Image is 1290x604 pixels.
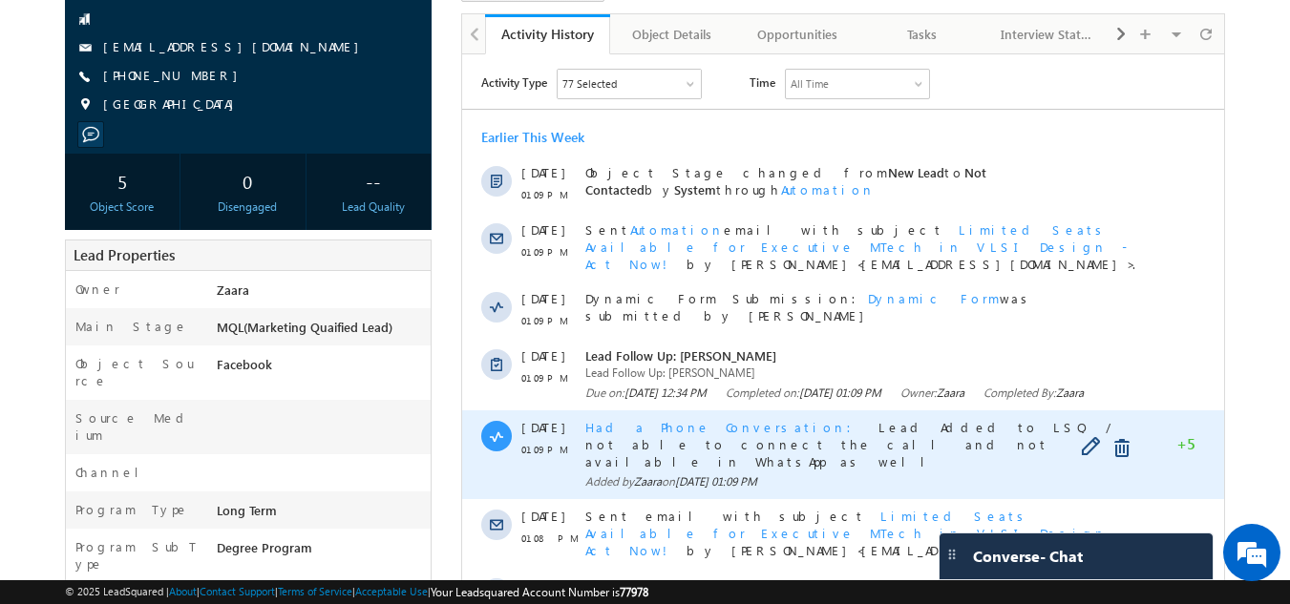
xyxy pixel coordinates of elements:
span: [DATE] [59,110,102,127]
span: 12:33 PM [59,544,116,561]
span: [DATE] [59,236,102,253]
a: About [169,585,197,597]
a: Acceptable Use [355,585,428,597]
div: Lead Quality [320,198,426,216]
div: Interview Status [1001,23,1093,46]
span: [DATE] [59,522,102,539]
span: Lead Added to LSQ / not able to connect the call and not available in WhatsApp as well [123,364,648,415]
span: Limited Seats Available for Executive MTech in VLSI Design - Act Now! [123,167,665,218]
div: 5 [70,163,176,198]
span: Zaara [475,331,502,345]
span: Had a Phone Conversation [123,364,401,381]
span: [DATE] 01:09 PM [337,331,419,345]
span: Converse - Chat [973,548,1083,565]
div: 0 [195,163,301,198]
div: Opportunities [751,23,843,46]
span: [DATE] 01:09 PM [213,420,295,434]
span: [DATE] [59,364,102,382]
div: Facebook [212,355,432,382]
span: 01:09 PM [59,386,116,404]
label: Program Type [75,501,189,518]
span: Dynamic Form Submission: was submitted by [PERSON_NAME] [123,236,681,270]
span: [DATE] [59,167,102,184]
span: Welcome to the Executive MTech in VLSI Design - Your Journey Begins Now! [123,522,669,573]
span: New Lead [426,110,482,126]
div: by [PERSON_NAME]<[EMAIL_ADDRESS][DOMAIN_NAME]>. [123,167,681,219]
span: Sent email with subject [123,522,481,538]
div: Disengaged [195,198,301,216]
a: Delete [652,385,675,404]
div: Object Details [625,23,718,46]
span: 01:09 PM [59,315,116,332]
span: Automation [168,167,262,183]
span: [GEOGRAPHIC_DATA] [103,95,243,115]
textarea: Type your message and hit 'Enter' [25,177,349,452]
div: Chat with us now [99,100,321,125]
div: Object Score [70,198,176,216]
span: Zaara [217,281,249,298]
a: [EMAIL_ADDRESS][DOMAIN_NAME] [103,38,369,54]
label: Main Stage [75,318,188,335]
span: [PHONE_NUMBER] [103,67,247,86]
span: Lead Follow Up: [PERSON_NAME] [123,293,681,310]
span: Zaara [172,420,200,434]
span: System [212,127,254,143]
span: Dynamic Form [406,236,538,252]
a: Contact Support [200,585,275,597]
span: Lead Follow Up: [PERSON_NAME] [123,310,681,327]
div: 77 Selected [100,21,155,38]
div: Sales Activity,Program,Email Bounced,Email Link Clicked,Email Marked Spam & 72 more.. [95,15,239,44]
a: Terms of Service [278,585,352,597]
span: 01:08 PM [59,475,116,492]
span: Completed on: [264,330,419,347]
label: Owner [75,281,120,298]
span: Object Stage changed from to by through [123,110,524,143]
div: Earlier This Week [19,74,122,92]
div: MQL(Marketing Quaified Lead) [212,318,432,344]
span: Completed By: [521,330,622,347]
span: Lead Properties [74,245,175,264]
span: Zaara [594,331,622,345]
span: Automation [168,522,262,538]
label: Source Medium [75,409,199,444]
label: Channel [75,464,154,481]
img: carter-drag [944,547,960,562]
span: © 2025 LeadSquared | | | | | [65,583,648,601]
div: Activity History [499,25,596,43]
span: +5 [714,381,733,404]
span: Sent email with subject [123,167,481,183]
span: 01:09 PM [59,189,116,206]
div: Minimize live chat window [313,10,359,55]
a: Activity History [485,14,610,54]
div: by [PERSON_NAME]<[EMAIL_ADDRESS][DOMAIN_NAME]>. [123,522,681,589]
div: All Time [328,21,367,38]
span: Owner: [438,330,502,347]
div: by [PERSON_NAME]<[EMAIL_ADDRESS][DOMAIN_NAME]>. [123,453,681,505]
span: Your Leadsquared Account Number is [431,585,648,599]
span: Limited Seats Available for Executive MTech in VLSI Design - Act Now! [123,453,665,504]
div: Long Term [212,501,432,528]
span: Automation [319,127,412,143]
span: Time [287,14,313,43]
span: Due on: [123,330,244,347]
span: Not Contacted [123,110,524,143]
span: 01:09 PM [59,258,116,275]
div: -- [320,163,426,198]
span: Activity Type [19,14,85,43]
span: Added by on [123,419,681,436]
span: 01:09 PM [59,132,116,149]
a: Tasks [860,14,985,54]
a: Interview Status [985,14,1110,54]
em: Start Chat [260,469,347,494]
a: Opportunities [735,14,860,54]
label: Program SubType [75,538,199,573]
div: Tasks [876,23,968,46]
span: Sent email with subject [123,453,403,469]
span: Edit [619,383,648,406]
label: Object Source [75,355,199,389]
span: [DATE] 12:34 PM [162,331,244,345]
img: d_60004797649_company_0_60004797649 [32,100,80,125]
div: Degree Program [212,538,432,565]
a: Object Details [610,14,735,54]
span: 77978 [620,585,648,599]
